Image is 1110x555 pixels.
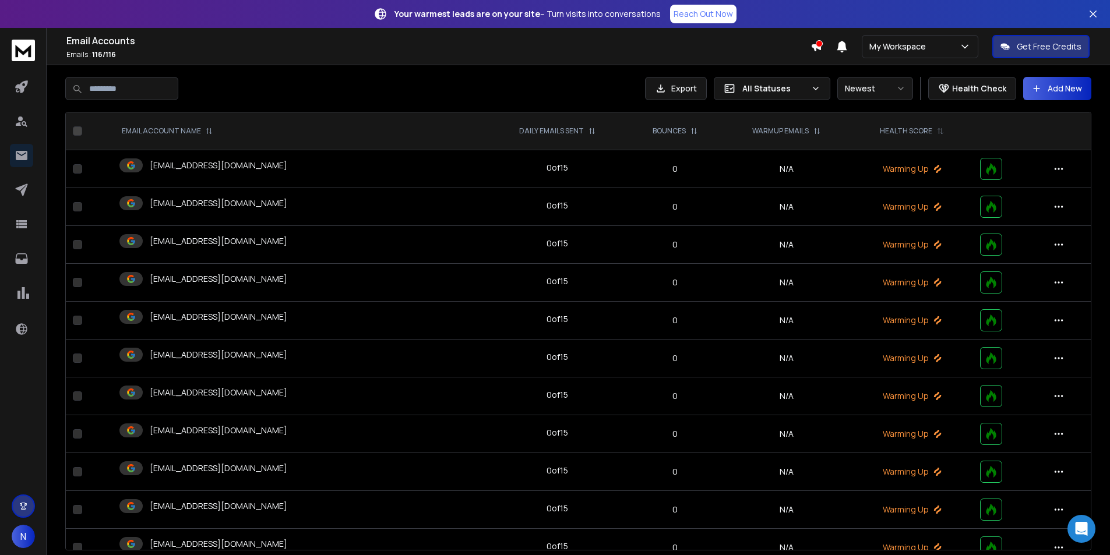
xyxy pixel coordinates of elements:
[880,126,932,136] p: HEALTH SCORE
[858,466,966,478] p: Warming Up
[992,35,1090,58] button: Get Free Credits
[66,34,811,48] h1: Email Accounts
[547,313,568,325] div: 0 of 15
[952,83,1006,94] p: Health Check
[394,8,540,19] strong: Your warmest leads are on your site
[12,525,35,548] button: N
[150,425,287,436] p: [EMAIL_ADDRESS][DOMAIN_NAME]
[547,275,568,287] div: 0 of 15
[547,427,568,439] div: 0 of 15
[670,5,737,23] a: Reach Out Now
[394,8,661,20] p: – Turn visits into conversations
[722,302,851,340] td: N/A
[722,188,851,226] td: N/A
[519,126,584,136] p: DAILY EMAILS SENT
[150,349,287,360] p: [EMAIL_ADDRESS][DOMAIN_NAME]
[547,200,568,211] div: 0 of 15
[722,415,851,453] td: N/A
[1023,77,1091,100] button: Add New
[858,239,966,250] p: Warming Up
[12,40,35,61] img: logo
[858,314,966,326] p: Warming Up
[635,277,716,288] p: 0
[722,226,851,264] td: N/A
[150,538,287,550] p: [EMAIL_ADDRESS][DOMAIN_NAME]
[150,387,287,398] p: [EMAIL_ADDRESS][DOMAIN_NAME]
[869,41,931,52] p: My Workspace
[635,163,716,175] p: 0
[547,540,568,552] div: 0 of 15
[92,50,116,59] span: 116 / 116
[635,201,716,213] p: 0
[858,163,966,175] p: Warming Up
[635,390,716,402] p: 0
[1067,515,1095,543] div: Open Intercom Messenger
[858,390,966,402] p: Warming Up
[547,238,568,249] div: 0 of 15
[635,352,716,364] p: 0
[858,542,966,553] p: Warming Up
[645,77,707,100] button: Export
[858,504,966,515] p: Warming Up
[722,453,851,491] td: N/A
[635,466,716,478] p: 0
[150,500,287,512] p: [EMAIL_ADDRESS][DOMAIN_NAME]
[722,340,851,377] td: N/A
[150,273,287,285] p: [EMAIL_ADDRESS][DOMAIN_NAME]
[635,504,716,515] p: 0
[742,83,806,94] p: All Statuses
[722,150,851,188] td: N/A
[674,8,733,20] p: Reach Out Now
[150,197,287,209] p: [EMAIL_ADDRESS][DOMAIN_NAME]
[722,491,851,529] td: N/A
[837,77,913,100] button: Newest
[150,311,287,323] p: [EMAIL_ADDRESS][DOMAIN_NAME]
[122,126,213,136] div: EMAIL ACCOUNT NAME
[66,50,811,59] p: Emails :
[547,162,568,174] div: 0 of 15
[547,465,568,476] div: 0 of 15
[547,351,568,363] div: 0 of 15
[547,503,568,514] div: 0 of 15
[653,126,686,136] p: BOUNCES
[1017,41,1081,52] p: Get Free Credits
[150,235,287,247] p: [EMAIL_ADDRESS][DOMAIN_NAME]
[752,126,809,136] p: WARMUP EMAILS
[722,377,851,415] td: N/A
[547,389,568,401] div: 0 of 15
[635,314,716,326] p: 0
[635,542,716,553] p: 0
[150,462,287,474] p: [EMAIL_ADDRESS][DOMAIN_NAME]
[635,239,716,250] p: 0
[858,352,966,364] p: Warming Up
[858,277,966,288] p: Warming Up
[635,428,716,440] p: 0
[858,201,966,213] p: Warming Up
[150,160,287,171] p: [EMAIL_ADDRESS][DOMAIN_NAME]
[722,264,851,302] td: N/A
[858,428,966,440] p: Warming Up
[928,77,1016,100] button: Health Check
